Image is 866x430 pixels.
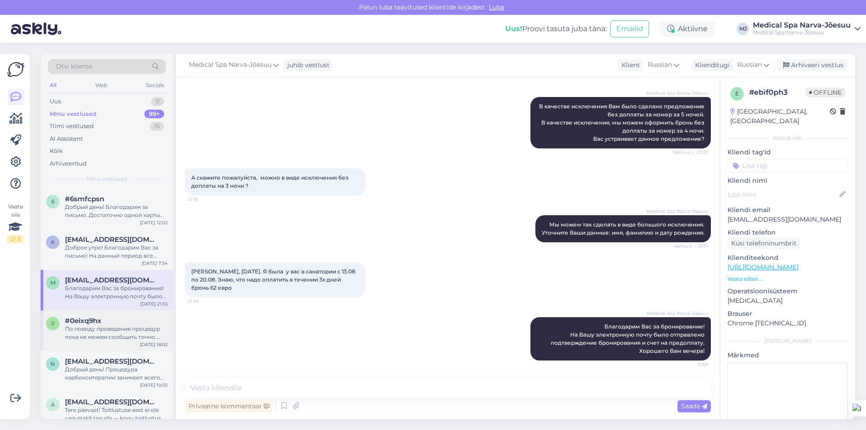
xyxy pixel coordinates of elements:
[150,122,164,131] div: 15
[65,325,168,341] div: По поводу проведения процедур пока не можем сообщить точно. Возможно, в период праздничных дней г...
[142,260,168,267] div: [DATE] 7:34
[140,382,168,388] div: [DATE] 10:55
[144,110,164,119] div: 99+
[486,3,507,11] span: Luba
[65,236,159,244] span: kannuka25@gmail.com
[728,287,848,296] p: Operatsioonisüsteem
[151,97,164,106] div: 0
[728,275,848,283] p: Vaata edasi ...
[50,147,63,156] div: Kõik
[87,175,127,183] span: Minu vestlused
[56,62,92,71] span: Otsi kliente
[728,309,848,319] p: Brauser
[728,263,798,271] a: [URL][DOMAIN_NAME]
[140,301,168,307] div: [DATE] 21:55
[65,203,168,219] div: Добрый день! Благодарим за письмо. Достаточно одной карты клиента. Хорошего дня!
[7,235,23,243] div: 2 / 3
[674,361,708,368] span: 21:55
[542,221,705,236] span: Мы можем так сделать в виде большого исключения. Уточните Ваши данные: имя, фамилию и дату рождения.
[50,97,61,106] div: Uus
[728,176,848,185] p: Kliendi nimi
[505,24,522,33] b: Uus!
[728,351,848,360] p: Märkmed
[648,60,672,70] span: Russian
[618,60,640,70] div: Klient
[728,159,848,172] input: Lisa tag
[647,310,708,317] span: Medical Spa Narva-Jõesuu
[65,317,101,325] span: #0eixq9hx
[674,243,708,250] span: Nähtud ✓ 21:31
[50,122,94,131] div: Tiimi vestlused
[51,239,55,245] span: k
[749,87,806,98] div: # ebif0ph3
[735,90,739,97] span: e
[284,60,330,70] div: juhib vestlust
[505,23,607,34] div: Proovi tasuta juba täna:
[610,20,649,37] button: Emailid
[673,149,708,156] span: Nähtud ✓ 21:03
[753,29,851,36] div: Medical Spa Narva-Jõesuu
[48,79,58,91] div: All
[140,219,168,226] div: [DATE] 12:02
[551,323,706,354] span: Благодарим Вас за бронирование! На Вашу электронную почту было отправлено подтверждение бронирова...
[728,319,848,328] p: Chrome [TECHNICAL_ID]
[7,203,23,243] div: Vaata siia
[188,298,221,305] span: 21:46
[728,337,848,345] div: [PERSON_NAME]
[140,341,168,348] div: [DATE] 18:02
[191,268,357,291] span: [PERSON_NAME], [DATE]. Я была у вас в санатории с 13.08 по 20.08. Знаю, что надо оплатить в течен...
[778,59,847,71] div: Arhiveeri vestlus
[144,79,166,91] div: Socials
[728,148,848,157] p: Kliendi tag'id
[737,23,749,35] div: MJ
[806,88,845,97] span: Offline
[93,79,109,91] div: Web
[539,103,706,142] span: В качестве исключения Вам было сделано предложение без доплаты за номер за 5 ночей. В качестве ис...
[728,296,848,305] p: [MEDICAL_DATA]
[753,22,851,29] div: Medical Spa Narva-Jõesuu
[728,228,848,237] p: Kliendi telefon
[65,195,104,203] span: #6smfcpsn
[728,215,848,224] p: [EMAIL_ADDRESS][DOMAIN_NAME]
[65,276,159,284] span: marina.001@mail.ru
[51,279,55,286] span: m
[647,208,708,215] span: Medical Spa Narva-Jõesuu
[51,320,55,327] span: 0
[728,237,800,250] div: Küsi telefoninumbrit
[50,110,97,119] div: Minu vestlused
[65,406,168,422] div: Tere päevast! Toitlustuse eest ei ole vaja eraldi tasuda — kogu toitlustus on juba retriidi hinna...
[191,174,350,189] span: А скажите пожалуйста, можно в виде исключения без доплаты на 3 ночи ?
[51,401,55,408] span: a
[65,357,159,365] span: natalja-filippova@bk.ru
[188,196,221,203] span: 21:18
[50,134,83,143] div: AI Assistent
[728,134,848,142] div: Kliendi info
[189,60,272,70] span: Medical Spa Narva-Jõesuu
[65,244,168,260] div: Доброе утро! Благодарим Вас за письмо! На данный период все стандартные номеры были забронированы...
[753,22,861,36] a: Medical Spa Narva-JõesuuMedical Spa Narva-Jõesuu
[728,205,848,215] p: Kliendi email
[50,159,87,168] div: Arhiveeritud
[660,21,715,37] div: Aktiivne
[728,253,848,263] p: Klienditeekond
[65,398,159,406] span: airimyrk@gmail.com
[51,198,55,205] span: 6
[728,190,838,199] input: Lisa nimi
[7,61,24,78] img: Askly Logo
[737,60,762,70] span: Russian
[691,60,730,70] div: Klienditugi
[185,400,273,412] div: Privaatne kommentaar
[647,90,708,97] span: Medical Spa Narva-Jõesuu
[681,402,707,410] span: Saada
[730,107,830,126] div: [GEOGRAPHIC_DATA], [GEOGRAPHIC_DATA]
[51,361,55,367] span: n
[65,365,168,382] div: Добрый день! Процедура карбокситерапии занимает всего около 10 минут.
[65,284,168,301] div: Благодарим Вас за бронирование! На Вашу электронную почту было отправлено подтверждение бронирова...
